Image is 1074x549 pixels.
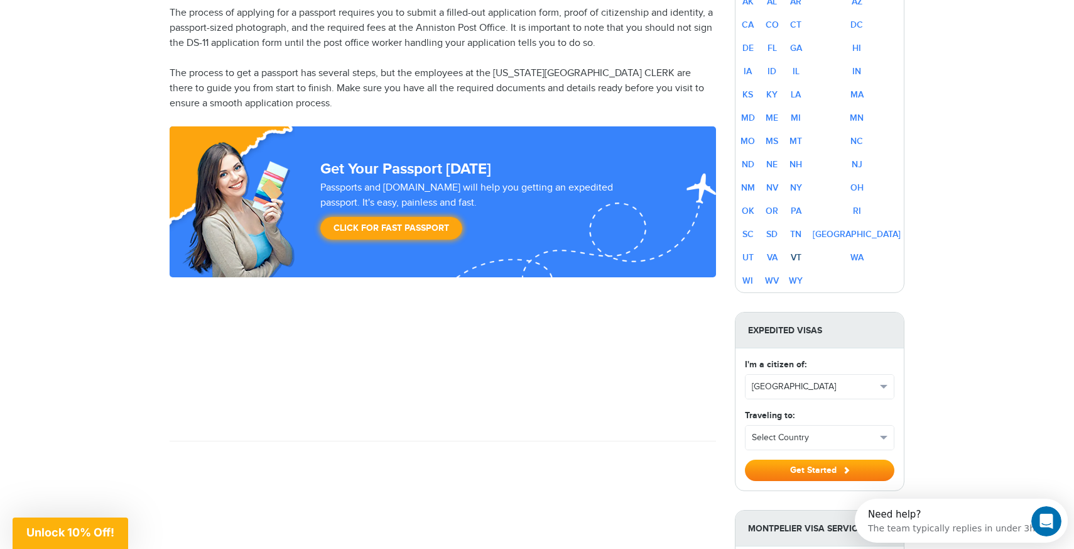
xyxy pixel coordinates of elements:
a: NM [741,182,755,193]
a: DC [850,19,863,30]
p: The process to get a passport has several steps, but the employees at the [US_STATE][GEOGRAPHIC_D... [170,66,716,111]
div: Open Intercom Messenger [5,5,217,40]
a: WY [789,275,803,286]
span: [GEOGRAPHIC_DATA] [752,380,876,393]
a: OH [850,182,864,193]
a: MD [741,113,755,123]
a: DE [742,43,754,53]
strong: Expedited Visas [735,313,904,348]
a: CO [766,19,779,30]
a: WI [742,275,753,286]
a: OK [742,206,754,216]
iframe: Customer reviews powered by Trustpilot [170,277,716,428]
a: NJ [852,159,862,170]
a: TN [790,229,801,240]
iframe: Intercom live chat [1031,506,1061,536]
div: Passports and [DOMAIN_NAME] will help you getting an expedited passport. It's easy, painless and ... [315,180,658,246]
a: RI [853,206,861,216]
a: HI [852,43,861,53]
a: MO [740,136,755,147]
a: NE [766,159,778,170]
a: LA [791,89,801,100]
a: NY [790,182,802,193]
div: Unlock 10% Off! [13,518,128,549]
a: IN [852,66,861,77]
a: ME [766,113,778,123]
strong: Get Your Passport [DATE] [320,160,491,178]
button: Select Country [746,426,894,450]
a: IL [793,66,800,77]
a: VA [767,252,778,263]
span: Select Country [752,431,876,444]
button: [GEOGRAPHIC_DATA] [746,375,894,399]
a: WV [765,275,779,286]
a: NV [766,182,778,193]
a: NC [850,136,863,147]
label: I'm a citizen of: [745,358,806,371]
a: MN [850,113,864,123]
div: Need help? [13,11,180,21]
strong: Montpelier Visa Services [735,511,904,546]
a: VT [791,252,801,263]
a: MT [789,136,802,147]
a: PA [791,206,801,216]
a: KS [742,89,753,100]
a: [GEOGRAPHIC_DATA] [813,229,901,240]
a: OR [766,206,778,216]
label: Traveling to: [745,409,795,422]
a: CA [742,19,754,30]
span: Unlock 10% Off! [26,526,114,539]
a: MA [850,89,864,100]
a: SD [766,229,778,240]
a: UT [742,252,754,263]
a: CT [790,19,801,30]
button: Get Started [745,460,894,481]
a: NH [789,159,802,170]
iframe: Intercom live chat discovery launcher [855,499,1068,543]
p: The process of applying for a passport requires you to submit a filled-out application form, proo... [170,6,716,51]
a: Click for Fast Passport [320,217,462,240]
a: GA [790,43,802,53]
a: FL [768,43,777,53]
a: KY [766,89,778,100]
div: The team typically replies in under 3h [13,21,180,34]
a: IA [744,66,752,77]
a: ID [768,66,776,77]
a: MI [791,113,801,123]
a: WA [850,252,864,263]
a: ND [742,159,754,170]
a: SC [742,229,754,240]
a: MS [766,136,778,147]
